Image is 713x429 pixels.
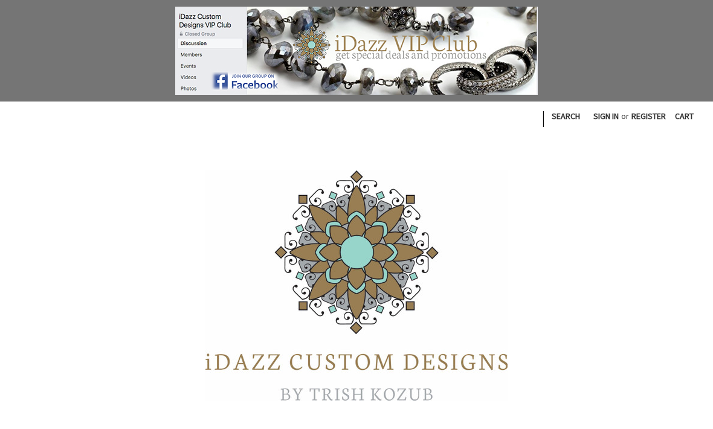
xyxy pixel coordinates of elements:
[668,102,700,131] a: Cart
[675,111,694,121] span: Cart
[545,102,587,131] a: Search
[205,170,508,401] img: iDazz Custom Designs
[625,102,673,131] a: Register
[587,102,625,131] a: Sign in
[620,110,630,123] span: or
[541,106,545,129] li: |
